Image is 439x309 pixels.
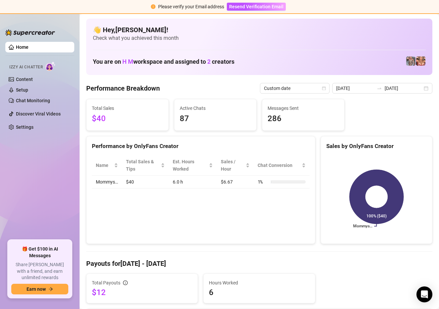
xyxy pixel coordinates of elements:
span: 2 [207,58,211,65]
span: Izzy AI Chatter [9,64,43,70]
div: Sales by OnlyFans Creator [326,142,427,151]
text: Mommys… [353,224,372,229]
span: $40 [92,113,163,125]
th: Chat Conversion [254,155,310,176]
a: Settings [16,124,33,130]
td: Mommys… [92,176,122,189]
h1: You are on workspace and assigned to creators [93,58,234,65]
span: swap-right [377,86,382,91]
h4: Performance Breakdown [86,84,160,93]
td: 6.0 h [169,176,217,189]
input: End date [385,85,422,92]
img: pennylondon [416,56,425,66]
img: pennylondonvip [406,56,415,66]
span: Share [PERSON_NAME] with a friend, and earn unlimited rewards [11,262,68,281]
img: AI Chatter [45,61,56,71]
span: 286 [268,113,339,125]
h4: Payouts for [DATE] - [DATE] [86,259,432,268]
span: Sales / Hour [221,158,244,173]
span: Name [96,162,113,169]
th: Sales / Hour [217,155,254,176]
span: Earn now [27,286,46,292]
span: 🎁 Get $100 in AI Messages [11,246,68,259]
span: info-circle [123,280,128,285]
span: Custom date [264,83,326,93]
div: Performance by OnlyFans Creator [92,142,310,151]
a: Content [16,77,33,82]
span: calendar [322,86,326,90]
span: Total Sales & Tips [126,158,159,173]
td: $40 [122,176,169,189]
th: Name [92,155,122,176]
a: Setup [16,87,28,93]
th: Total Sales & Tips [122,155,169,176]
span: H M [122,58,133,65]
button: Resend Verification Email [227,3,286,11]
a: Chat Monitoring [16,98,50,103]
span: arrow-right [48,287,53,291]
span: Messages Sent [268,105,339,112]
td: $6.67 [217,176,254,189]
div: Open Intercom Messenger [416,286,432,302]
span: 1 % [258,178,268,186]
img: logo-BBDzfeDw.svg [5,29,55,36]
span: Check what you achieved this month [93,35,426,42]
span: $12 [92,287,192,298]
h4: 👋 Hey, [PERSON_NAME] ! [93,25,426,35]
span: Total Payouts [92,279,120,286]
span: Resend Verification Email [229,4,283,9]
span: Active Chats [180,105,251,112]
div: Est. Hours Worked [173,158,207,173]
span: to [377,86,382,91]
span: Total Sales [92,105,163,112]
span: exclamation-circle [151,4,156,9]
div: Please verify your Email address [158,3,224,10]
a: Discover Viral Videos [16,111,61,116]
span: 87 [180,113,251,125]
a: Home [16,44,29,50]
input: Start date [336,85,374,92]
span: Chat Conversion [258,162,300,169]
span: 6 [209,287,309,298]
span: Hours Worked [209,279,309,286]
button: Earn nowarrow-right [11,284,68,294]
